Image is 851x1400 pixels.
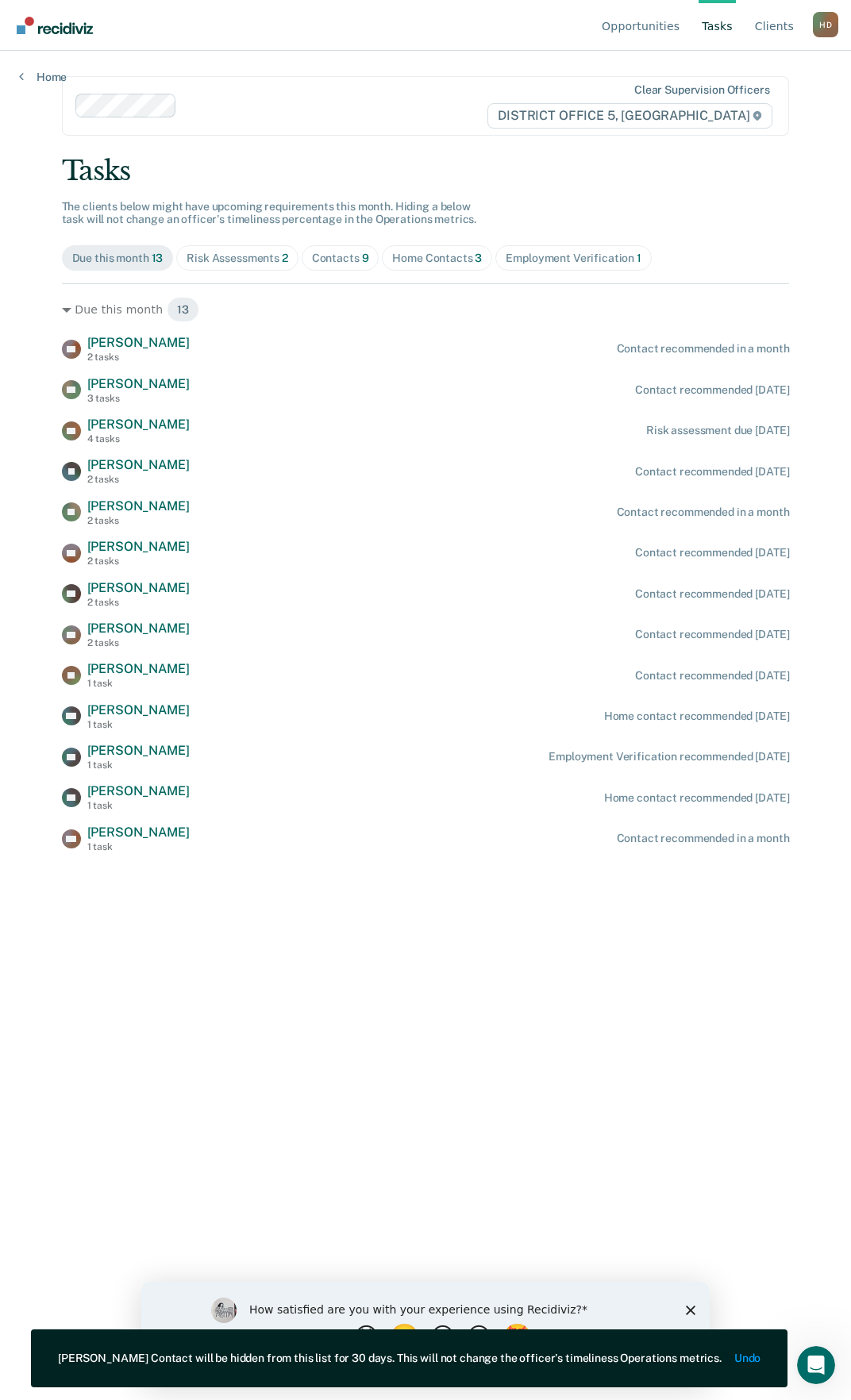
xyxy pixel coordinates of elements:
[87,661,190,676] span: [PERSON_NAME]
[635,669,789,683] div: Contact recommended [DATE]
[62,200,477,226] span: The clients below might have upcoming requirements this month. Hiding a below task will not chang...
[813,12,838,37] button: Profile dropdown button
[87,678,190,689] div: 1 task
[617,342,790,356] div: Contact recommended in a month
[635,628,789,641] div: Contact recommended [DATE]
[87,457,190,472] span: [PERSON_NAME]
[87,393,190,404] div: 3 tasks
[87,335,190,350] span: [PERSON_NAME]
[813,12,838,37] div: H D
[87,539,190,554] span: [PERSON_NAME]
[87,597,190,608] div: 2 tasks
[797,1346,835,1384] iframe: Intercom live chat
[506,252,641,265] div: Employment Verification
[87,556,190,567] div: 2 tasks
[635,587,789,601] div: Contact recommended [DATE]
[604,710,790,723] div: Home contact recommended [DATE]
[635,546,789,560] div: Contact recommended [DATE]
[634,83,769,97] div: Clear supervision officers
[187,252,288,265] div: Risk Assessments
[62,155,790,187] div: Tasks
[72,252,164,265] div: Due this month
[17,17,93,34] img: Recidiviz
[282,252,288,264] span: 2
[487,103,772,129] span: DISTRICT OFFICE 5, [GEOGRAPHIC_DATA]
[19,70,67,84] a: Home
[62,297,790,322] div: Due this month 13
[87,376,190,391] span: [PERSON_NAME]
[87,637,190,648] div: 2 tasks
[87,433,190,444] div: 4 tasks
[646,424,789,437] div: Risk assessment due [DATE]
[87,841,190,852] div: 1 task
[635,465,789,479] div: Contact recommended [DATE]
[87,417,190,432] span: [PERSON_NAME]
[734,1352,761,1365] button: Undo
[87,800,190,811] div: 1 task
[549,750,789,763] div: Employment Verification recommended [DATE]
[617,506,790,519] div: Contact recommended in a month
[604,791,790,805] div: Home contact recommended [DATE]
[87,474,190,485] div: 2 tasks
[392,252,482,265] div: Home Contacts
[87,580,190,595] span: [PERSON_NAME]
[87,702,190,717] span: [PERSON_NAME]
[87,352,190,363] div: 2 tasks
[362,252,369,264] span: 9
[87,498,190,513] span: [PERSON_NAME]
[87,783,190,798] span: [PERSON_NAME]
[87,515,190,526] div: 2 tasks
[617,832,790,845] div: Contact recommended in a month
[87,825,190,840] span: [PERSON_NAME]
[312,252,369,265] div: Contacts
[87,760,190,771] div: 1 task
[141,1282,710,1384] iframe: Survey by Kim from Recidiviz
[637,252,641,264] span: 1
[635,383,789,397] div: Contact recommended [DATE]
[167,297,199,322] span: 13
[87,621,190,636] span: [PERSON_NAME]
[58,1352,722,1365] div: [PERSON_NAME] Contact will be hidden from this list for 30 days. This will not change the officer...
[87,719,190,730] div: 1 task
[475,252,482,264] span: 3
[87,743,190,758] span: [PERSON_NAME]
[152,252,164,264] span: 13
